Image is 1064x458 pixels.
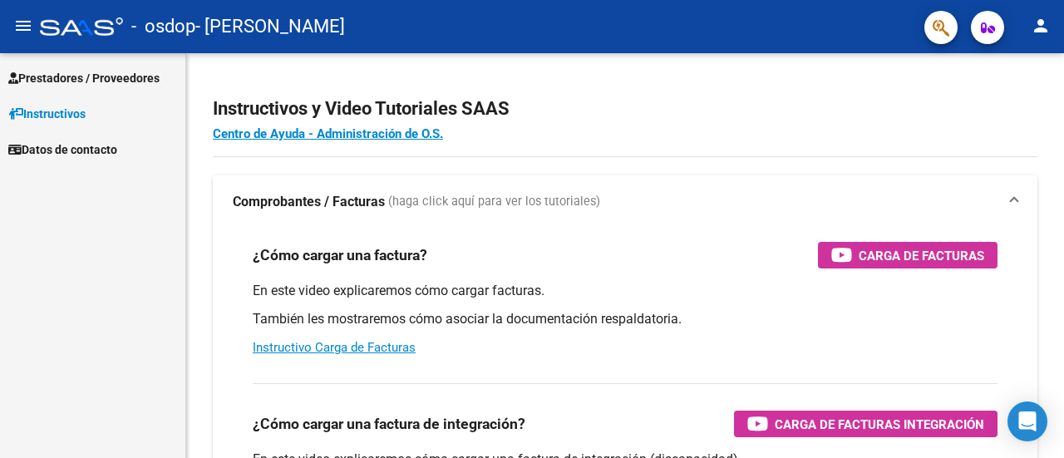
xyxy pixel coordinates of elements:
[775,414,984,435] span: Carga de Facturas Integración
[1007,401,1047,441] div: Open Intercom Messenger
[131,8,195,45] span: - osdop
[1031,16,1051,36] mat-icon: person
[388,193,600,211] span: (haga click aquí para ver los tutoriales)
[213,126,443,141] a: Centro de Ayuda - Administración de O.S.
[8,140,117,159] span: Datos de contacto
[195,8,345,45] span: - [PERSON_NAME]
[233,193,385,211] strong: Comprobantes / Facturas
[253,244,427,267] h3: ¿Cómo cargar una factura?
[859,245,984,266] span: Carga de Facturas
[8,105,86,123] span: Instructivos
[213,175,1037,229] mat-expansion-panel-header: Comprobantes / Facturas (haga click aquí para ver los tutoriales)
[8,69,160,87] span: Prestadores / Proveedores
[734,411,997,437] button: Carga de Facturas Integración
[13,16,33,36] mat-icon: menu
[818,242,997,268] button: Carga de Facturas
[253,412,525,436] h3: ¿Cómo cargar una factura de integración?
[253,340,416,355] a: Instructivo Carga de Facturas
[253,282,997,300] p: En este video explicaremos cómo cargar facturas.
[213,93,1037,125] h2: Instructivos y Video Tutoriales SAAS
[253,310,997,328] p: También les mostraremos cómo asociar la documentación respaldatoria.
